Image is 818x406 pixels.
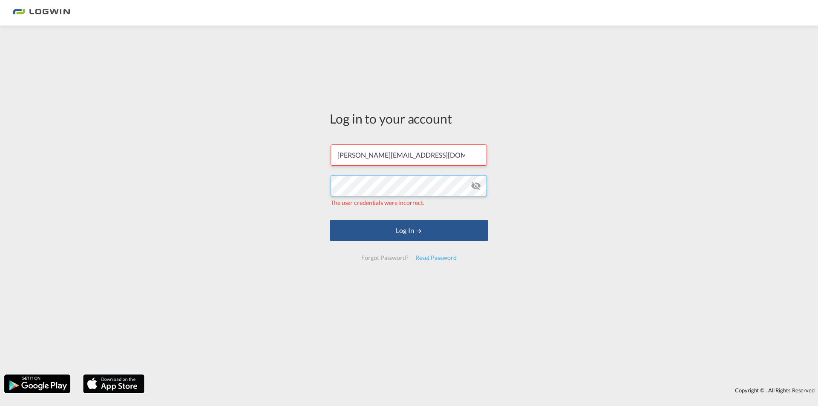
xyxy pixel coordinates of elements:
[358,250,412,265] div: Forgot Password?
[331,199,424,206] span: The user credentials were incorrect.
[3,374,71,394] img: google.png
[13,3,70,23] img: bc73a0e0d8c111efacd525e4c8ad7d32.png
[412,250,460,265] div: Reset Password
[330,109,488,127] div: Log in to your account
[471,181,481,191] md-icon: icon-eye-off
[330,220,488,241] button: LOGIN
[82,374,145,394] img: apple.png
[149,383,818,397] div: Copyright © . All Rights Reserved
[331,144,487,166] input: Enter email/phone number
